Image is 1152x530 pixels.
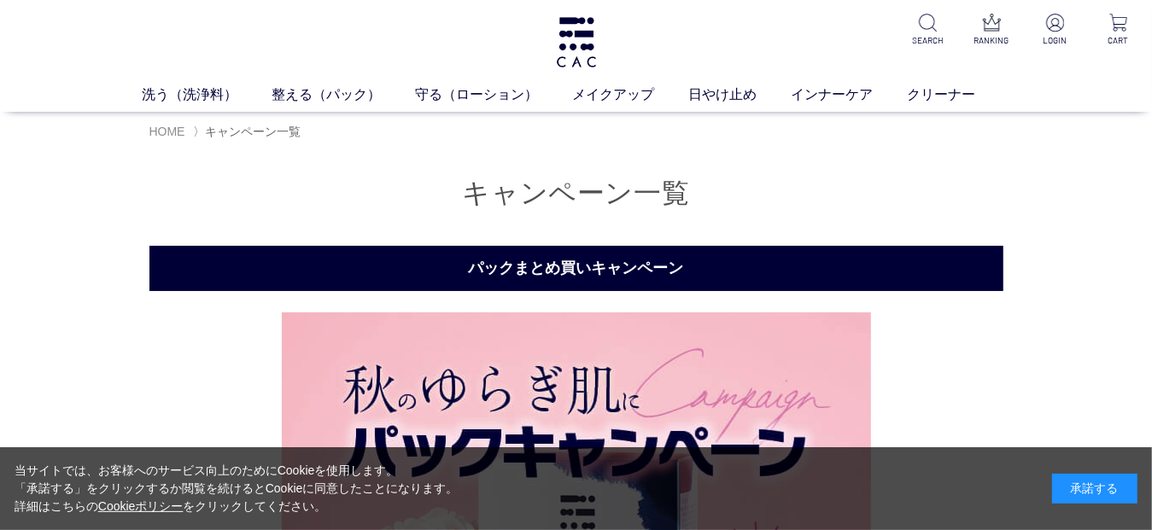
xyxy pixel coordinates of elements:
a: クリーナー [908,84,1010,105]
h1: キャンペーン一覧 [149,175,1003,212]
a: 整える（パック） [272,84,416,105]
img: logo [554,17,599,67]
a: HOME [149,125,185,138]
p: RANKING [971,34,1011,47]
a: 洗う（洗浄料） [143,84,272,105]
p: LOGIN [1034,34,1074,47]
p: SEARCH [908,34,948,47]
li: 〉 [193,124,305,140]
div: 承諾する [1052,474,1137,504]
a: CART [1098,14,1138,47]
a: LOGIN [1034,14,1074,47]
a: インナーケア [792,84,908,105]
a: Cookieポリシー [98,499,184,513]
a: SEARCH [908,14,948,47]
a: 守る（ローション） [416,84,573,105]
a: RANKING [971,14,1011,47]
div: 当サイトでは、お客様へのサービス向上のためにCookieを使用します。 「承諾する」をクリックするか閲覧を続けるとCookieに同意したことになります。 詳細はこちらの をクリックしてください。 [15,462,459,515]
span: キャンペーン一覧 [205,125,301,138]
a: メイクアップ [573,84,689,105]
p: CART [1098,34,1138,47]
h2: パックまとめ買いキャンペーン [149,246,1003,291]
a: 日やけ止め [689,84,792,105]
